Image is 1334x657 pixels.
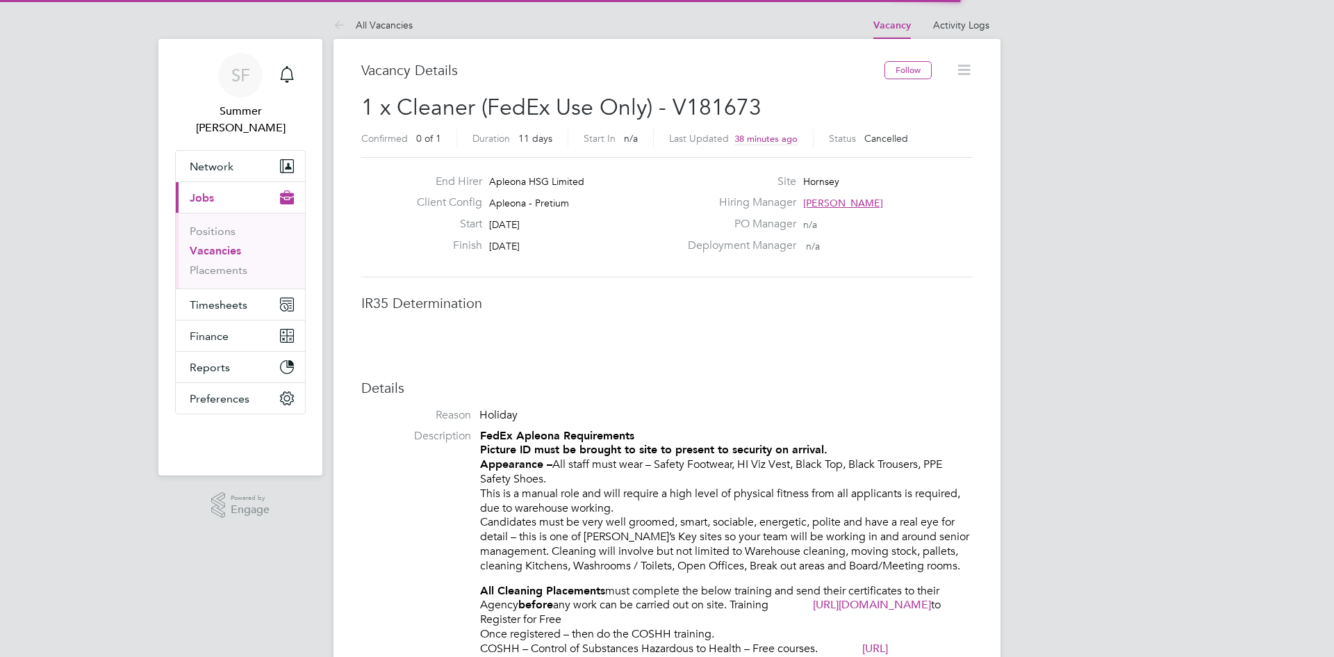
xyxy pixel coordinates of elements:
[190,244,241,257] a: Vacancies
[803,218,817,231] span: n/a
[406,195,482,210] label: Client Config
[489,218,520,231] span: [DATE]
[680,217,796,232] label: PO Manager
[480,429,973,574] p: All staff must wear – Safety Footwear, HI Viz Vest, Black Top, Black Trousers, PPE Safety Shoes. ...
[200,428,281,451] img: berryrecruitment-logo-retina.png
[933,19,989,31] a: Activity Logs
[190,225,236,238] a: Positions
[480,584,605,597] strong: All Cleaning Placements
[361,408,471,423] label: Reason
[190,392,249,405] span: Preferences
[176,321,305,351] button: Finance
[680,195,796,210] label: Hiring Manager
[479,408,518,422] span: Holiday
[829,132,856,145] label: Status
[175,103,306,136] span: Summer Fleming
[489,240,520,252] span: [DATE]
[176,213,305,289] div: Jobs
[680,175,796,189] label: Site
[518,598,553,611] strong: before
[361,94,761,121] span: 1 x Cleaner (FedEx Use Only) - V181673
[734,133,798,145] span: 38 minutes ago
[803,197,883,209] span: [PERSON_NAME]
[231,504,270,516] span: Engage
[406,175,482,189] label: End Hirer
[416,132,441,145] span: 0 of 1
[158,39,322,476] nav: Main navigation
[175,428,306,451] a: Go to home page
[813,598,931,612] a: [URL][DOMAIN_NAME]
[406,217,482,232] label: Start
[211,492,270,519] a: Powered byEngage
[190,361,230,374] span: Reports
[584,132,616,145] label: Start In
[803,175,839,188] span: Hornsey
[231,66,250,84] span: SF
[176,352,305,382] button: Reports
[864,132,908,145] span: Cancelled
[361,429,471,444] label: Description
[176,182,305,213] button: Jobs
[806,240,820,252] span: n/a
[190,263,247,277] a: Placements
[472,132,510,145] label: Duration
[231,492,270,504] span: Powered by
[489,197,569,209] span: Apleona - Pretium
[176,383,305,414] button: Preferences
[333,19,413,31] a: All Vacancies
[190,191,214,204] span: Jobs
[873,19,911,31] a: Vacancy
[361,61,884,79] h3: Vacancy Details
[176,151,305,181] button: Network
[190,330,229,343] span: Finance
[480,457,552,471] strong: Appearance –
[680,238,796,253] label: Deployment Manager
[361,294,973,312] h3: IR35 Determination
[518,132,552,145] span: 11 days
[361,379,973,397] h3: Details
[624,132,638,145] span: n/a
[480,429,634,442] strong: FedEx Apleona Requirements
[190,298,247,311] span: Timesheets
[361,132,408,145] label: Confirmed
[190,160,233,173] span: Network
[176,289,305,320] button: Timesheets
[884,61,932,79] button: Follow
[406,238,482,253] label: Finish
[489,175,584,188] span: Apleona HSG Limited
[175,53,306,136] a: SFSummer [PERSON_NAME]
[669,132,729,145] label: Last Updated
[480,443,827,456] strong: Picture ID must be brought to site to present to security on arrival.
